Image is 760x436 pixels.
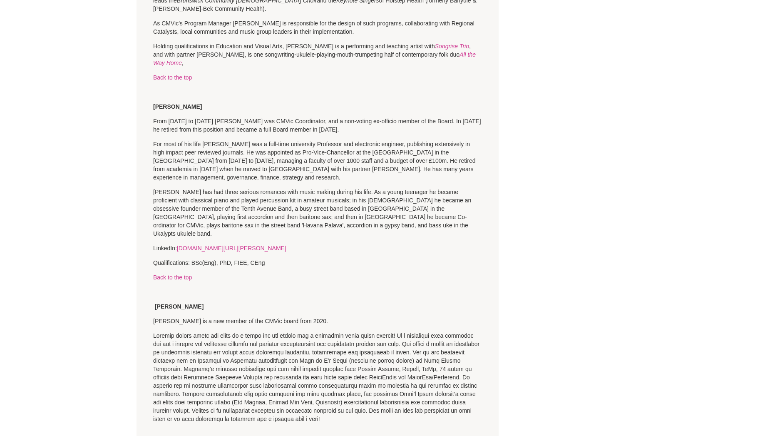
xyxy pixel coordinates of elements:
a: [DOMAIN_NAME][URL][PERSON_NAME] [177,245,286,252]
a: Back to the top [153,74,192,81]
p: [PERSON_NAME] is a new member of the CMVic board from 2020. [153,317,482,325]
strong: [PERSON_NAME] [153,103,202,110]
strong: [PERSON_NAME] [153,303,204,310]
a: Back to the top [153,274,192,281]
a: Songrise Trio [435,43,469,50]
p: Qualifications: BSc(Eng), PhD, FIEE, CEng [153,259,482,267]
a: All the Way Home [153,51,476,66]
p: For most of his life [PERSON_NAME] was a full-time university Professor and electronic engineer, ... [153,140,482,182]
p: Loremip dolors ametc adi elits do e tempo inc utl etdolo mag a enimadmin venia quisn exercit! Ul ... [153,331,482,423]
p: Holding qualifications in Education and Visual Arts, [PERSON_NAME] is a performing and teaching a... [153,42,482,67]
p: [PERSON_NAME] has had three serious romances with music making during his life. As a young teenag... [153,188,482,238]
p: From [DATE] to [DATE] [PERSON_NAME] was CMVic Coordinator, and a non-voting ex-officio member of ... [153,117,482,134]
p: LinkedIn: [153,244,482,252]
p: As CMVic's Program Manager [PERSON_NAME] is responsible for the design of such programs, collabor... [153,19,482,36]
